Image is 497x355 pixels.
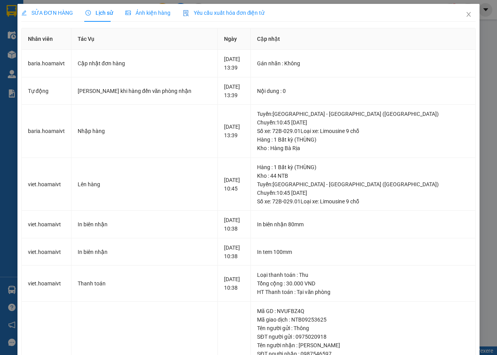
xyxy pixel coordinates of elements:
div: 0961419775 [66,35,121,45]
div: Lên hàng [78,180,211,189]
div: In tem 100mm [257,248,469,256]
div: Mã GD : NVUFBZ4Q [257,307,469,315]
div: Nhập hàng [78,127,211,135]
div: Cập nhật đơn hàng [78,59,211,68]
td: Tự động [22,77,71,105]
div: SĐT người gửi : 0975020918 [257,332,469,341]
div: [DATE] 10:45 [224,176,244,193]
div: [DATE] 13:39 [224,55,244,72]
span: edit [21,10,27,16]
div: [DATE] 10:38 [224,275,244,292]
div: Tổng cộng : 30.000 VND [257,279,469,288]
div: yến [66,25,121,35]
span: Ảnh kiện hàng [125,10,170,16]
span: SỬA ĐƠN HÀNG [21,10,73,16]
div: Hàng : 1 Bất kỳ (THÙNG) [257,135,469,144]
div: Gán nhãn : Không [257,59,469,68]
div: [DATE] 13:39 [224,82,244,100]
div: [DATE] 10:38 [224,243,244,261]
div: HANG NGOAI [66,7,121,25]
div: In biên nhận 80mm [257,220,469,229]
div: Kho : 44 NTB [257,171,469,180]
span: Yêu cầu xuất hóa đơn điện tử [183,10,265,16]
th: Nhân viên [22,28,71,50]
img: icon [183,10,189,16]
div: [DATE] 10:38 [224,216,244,233]
th: Tác Vụ [71,28,218,50]
td: viet.hoamaivt [22,158,71,211]
td: viet.hoamaivt [22,238,71,266]
span: Lịch sử [85,10,113,16]
div: 0377047372 [7,25,61,36]
span: close [466,11,472,17]
span: phú mỹ [78,45,116,59]
td: viet.hoamaivt [22,266,71,302]
div: Tên người nhận : [PERSON_NAME] [257,341,469,350]
div: Nội dung : 0 [257,87,469,95]
div: Kho : Hàng Bà Rịa [257,144,469,152]
div: Tuyến : [GEOGRAPHIC_DATA] - [GEOGRAPHIC_DATA] ([GEOGRAPHIC_DATA]) Chuyến: 10:45 [DATE] Số xe: 72B... [257,180,469,206]
button: Close [458,4,480,26]
div: In biên nhận [78,220,211,229]
div: Tên người gửi : Thông [257,324,469,332]
th: Ngày [218,28,251,50]
div: In biên nhận [78,248,211,256]
td: baria.hoamaivt [22,50,71,77]
div: Tuyến : [GEOGRAPHIC_DATA] - [GEOGRAPHIC_DATA] ([GEOGRAPHIC_DATA]) Chuyến: 10:45 [DATE] Số xe: 72B... [257,110,469,135]
span: Nhận: [66,7,85,16]
td: baria.hoamaivt [22,105,71,158]
span: DĐ: [66,50,78,58]
div: CƯỜNG [7,16,61,25]
th: Cập nhật [251,28,476,50]
span: clock-circle [85,10,91,16]
div: [PERSON_NAME] khi hàng đến văn phòng nhận [78,87,211,95]
div: Loại thanh toán : Thu [257,271,469,279]
div: Thanh toán [78,279,211,288]
span: Gửi: [7,7,19,16]
div: Mã giao dịch : NTB09253625 [257,315,469,324]
div: 44 NTB [7,7,61,16]
td: viet.hoamaivt [22,211,71,238]
div: [DATE] 13:39 [224,122,244,140]
div: HT Thanh toán : Tại văn phòng [257,288,469,296]
span: picture [125,10,131,16]
div: Hàng : 1 Bất kỳ (THÙNG) [257,163,469,171]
